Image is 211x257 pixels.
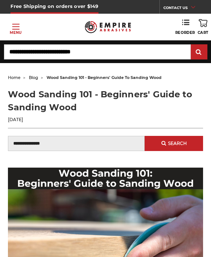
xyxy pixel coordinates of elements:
a: CONTACT US [163,4,201,14]
button: Search [145,136,203,151]
span: Toggle menu [12,26,19,27]
a: blog [29,75,38,80]
img: Empire Abrasives [85,18,131,36]
p: [DATE] [8,116,203,123]
h1: Wood Sanding 101 - Beginners' Guide to Sanding Wood [8,88,203,114]
a: Reorder [175,19,195,35]
span: Reorder [175,30,195,35]
a: home [8,75,21,80]
p: Menu [10,30,22,35]
span: Cart [198,30,208,35]
span: Search [168,141,187,146]
span: wood sanding 101 - beginners' guide to sanding wood [47,75,162,80]
input: Submit [192,45,206,59]
a: Cart [198,19,208,35]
